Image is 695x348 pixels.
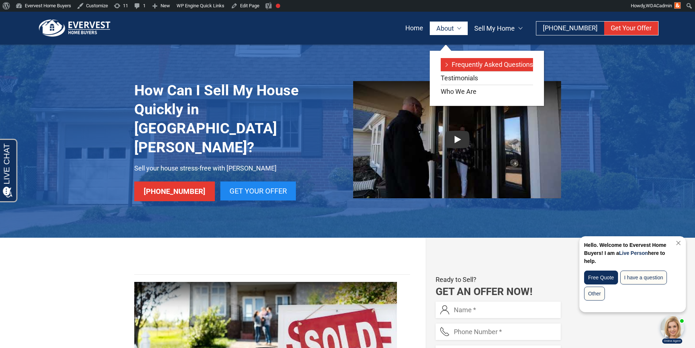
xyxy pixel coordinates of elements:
h1: How Can I Sell My House Quickly in [GEOGRAPHIC_DATA][PERSON_NAME]? [134,81,342,157]
a: Frequently Asked Questions [441,58,533,71]
a: [PHONE_NUMBER] [536,22,604,35]
p: Ready to Sell? [436,274,561,286]
span: [PHONE_NUMBER] [144,187,205,196]
a: [PHONE_NUMBER] [134,181,215,201]
a: Get Your Offer [604,22,658,35]
img: logo.png [36,19,113,37]
input: Name * [436,302,561,318]
span: [PHONE_NUMBER] [543,24,598,32]
a: About [430,22,468,35]
p: Sell your house stress-free with [PERSON_NAME] [134,163,342,174]
a: Sell My Home [468,22,529,35]
span: Opens a chat window [18,6,59,15]
div: Focus keyphrase not set [276,4,280,8]
span: WDACadmin [646,3,672,8]
a: Who We Are [441,85,533,98]
iframe: Chat Invitation [571,234,688,344]
a: Testimonials [441,72,533,85]
a: Get Your Offer [220,181,296,200]
h2: Get an Offer Now! [436,285,561,298]
input: Phone Number * [436,324,561,340]
a: Home [399,22,430,35]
